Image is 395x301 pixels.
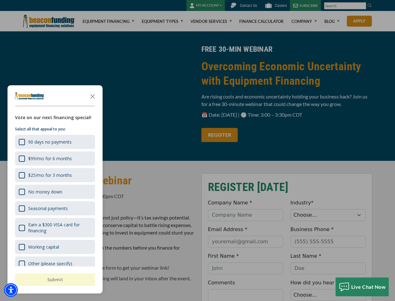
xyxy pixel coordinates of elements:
[15,135,95,149] div: 90 days no payments
[336,277,389,296] button: Live Chat Now
[15,114,95,121] div: Vote on our next financing special!
[4,283,18,297] div: Accessibility Menu
[28,205,68,211] div: Seasonal payments
[15,168,95,182] div: $25/mo for 3 months
[15,240,95,254] div: Working capital
[28,222,91,234] div: Earn a $300 VISA card for financing
[351,284,386,290] span: Live Chat Now
[28,244,59,250] div: Working capital
[28,156,72,161] div: $99/mo for 6 months
[15,273,95,286] button: Submit
[15,201,95,215] div: Seasonal payments
[15,185,95,199] div: No money down
[15,218,95,237] div: Earn a $300 VISA card for financing
[28,139,72,145] div: 90 days no payments
[8,85,103,293] div: Survey
[28,172,72,178] div: $25/mo for 3 months
[15,151,95,166] div: $99/mo for 6 months
[86,90,99,102] button: Close the survey
[28,261,72,267] div: Other (please specify)
[15,92,44,100] img: Company logo
[15,126,95,132] p: Select all that appeal to you:
[28,189,62,195] div: No money down
[15,256,95,271] div: Other (please specify)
